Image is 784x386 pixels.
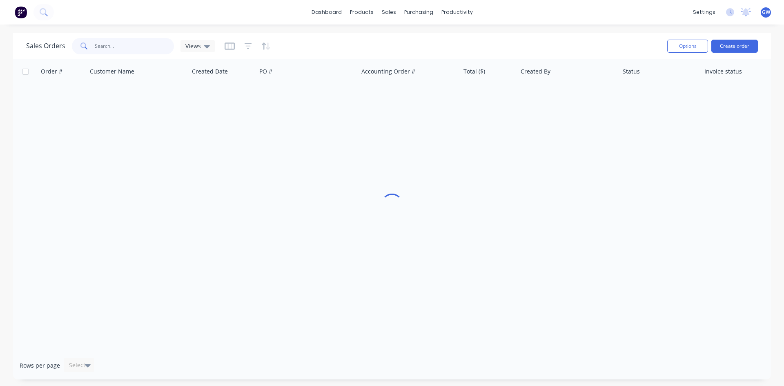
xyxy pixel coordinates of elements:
[463,67,485,76] div: Total ($)
[437,6,477,18] div: productivity
[623,67,640,76] div: Status
[361,67,415,76] div: Accounting Order #
[704,67,742,76] div: Invoice status
[307,6,346,18] a: dashboard
[69,361,90,369] div: Select...
[15,6,27,18] img: Factory
[667,40,708,53] button: Options
[400,6,437,18] div: purchasing
[711,40,758,53] button: Create order
[346,6,378,18] div: products
[521,67,550,76] div: Created By
[95,38,174,54] input: Search...
[20,361,60,370] span: Rows per page
[192,67,228,76] div: Created Date
[90,67,134,76] div: Customer Name
[26,42,65,50] h1: Sales Orders
[259,67,272,76] div: PO #
[378,6,400,18] div: sales
[41,67,62,76] div: Order #
[762,9,770,16] span: GW
[185,42,201,50] span: Views
[689,6,719,18] div: settings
